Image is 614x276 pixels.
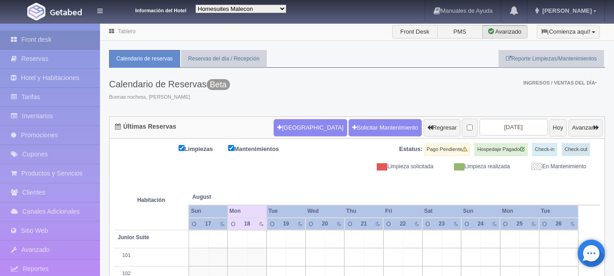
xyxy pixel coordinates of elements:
th: Thu [344,205,384,217]
span: Esta versión se encuentra con las últimas actualizaciones para el PMS y esta en una fase de prueb... [207,79,230,90]
th: Mon [228,205,267,217]
button: Regresar [424,119,460,136]
div: 23 [436,220,447,228]
label: Check-in [532,143,557,156]
th: Tue [267,205,306,217]
th: Mon [500,205,539,217]
img: Getabed [50,9,82,15]
button: ¡Comienza aquí! [537,25,600,39]
button: Hoy [549,119,567,136]
button: Avanzar [569,119,603,136]
a: Calendario de reservas [109,50,180,68]
div: 26 [553,220,564,228]
label: Hospedaje Pagado [474,143,528,156]
div: Limpieza realizada [440,163,517,171]
a: Tablero [118,28,135,35]
div: En Mantenimiento [517,163,593,171]
div: 17 [202,220,214,228]
div: 19 [280,220,292,228]
div: 21 [358,220,369,228]
span: August [192,193,263,201]
div: 22 [397,220,409,228]
div: 24 [475,220,486,228]
img: Getabed [27,3,45,20]
button: [GEOGRAPHIC_DATA] [274,119,347,136]
h3: Calendario de Reservas [109,79,230,89]
input: Mantenimientos [228,145,234,151]
label: Pago Pendiente [424,143,470,156]
th: Wed [305,205,344,217]
label: Estatus: [399,145,422,154]
a: Reservas del día / Recepción [181,50,267,68]
div: 20 [319,220,330,228]
label: Front Desk [392,25,438,39]
a: Reporte Limpiezas/Mantenimientos [499,50,604,68]
b: Junior Suite [118,234,149,241]
div: Limpieza solicitada [364,163,440,171]
a: Solicitar Mantenimiento [349,119,422,136]
label: Limpiezas [179,143,227,154]
div: 25 [514,220,525,228]
th: Fri [383,205,422,217]
dt: Información del Hotel [114,5,186,15]
strong: Habitación [137,197,165,203]
label: PMS [437,25,483,39]
th: Tue [539,205,578,217]
label: Check-out [562,143,590,156]
div: 101 [118,252,185,259]
span: Buenas nochess, [PERSON_NAME]. [109,94,230,101]
span: Ingresos / Ventas del día [523,80,597,85]
div: 18 [241,220,253,228]
th: Sat [422,205,461,217]
input: Limpiezas [179,145,185,151]
label: Mantenimientos [228,143,293,154]
span: [PERSON_NAME] [540,7,592,14]
th: Sun [461,205,500,217]
label: Avanzado [482,25,528,39]
h4: Últimas Reservas [115,123,176,130]
th: Sun [189,205,228,217]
